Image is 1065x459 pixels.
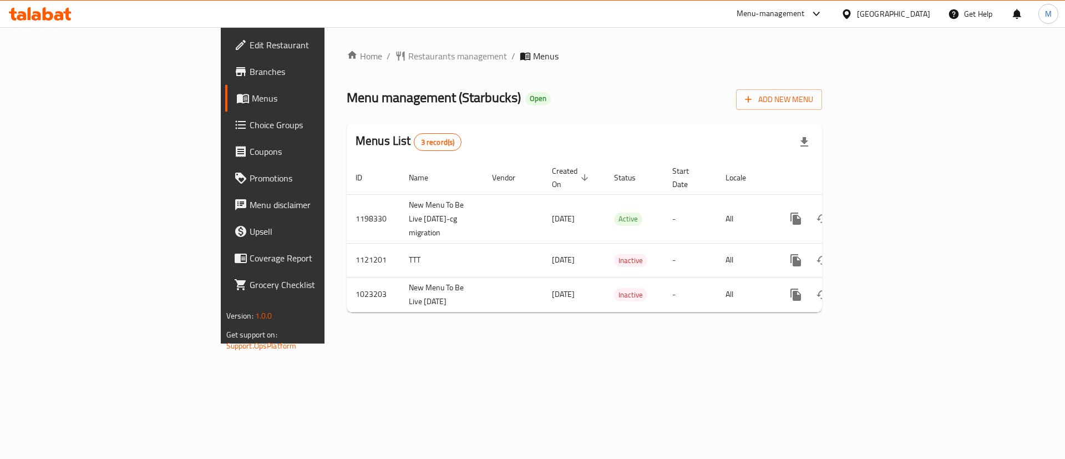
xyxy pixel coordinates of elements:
[225,58,399,85] a: Branches
[614,289,647,301] span: Inactive
[552,211,575,226] span: [DATE]
[809,281,836,308] button: Change Status
[395,49,507,63] a: Restaurants management
[250,278,390,291] span: Grocery Checklist
[250,225,390,238] span: Upsell
[250,38,390,52] span: Edit Restaurant
[356,171,377,184] span: ID
[1045,8,1052,20] span: M
[226,339,297,353] a: Support.OpsPlatform
[250,198,390,211] span: Menu disclaimer
[252,92,390,105] span: Menus
[347,161,898,312] table: enhanced table
[809,205,836,232] button: Change Status
[250,251,390,265] span: Coverage Report
[737,7,805,21] div: Menu-management
[663,194,717,243] td: -
[225,112,399,138] a: Choice Groups
[533,49,559,63] span: Menus
[226,327,277,342] span: Get support on:
[226,309,253,323] span: Version:
[414,137,461,148] span: 3 record(s)
[614,213,642,226] div: Active
[255,309,272,323] span: 1.0.0
[250,145,390,158] span: Coupons
[347,85,521,110] span: Menu management ( Starbucks )
[400,243,483,277] td: TTT
[614,288,647,301] div: Inactive
[663,243,717,277] td: -
[774,161,898,195] th: Actions
[225,218,399,245] a: Upsell
[736,89,822,110] button: Add New Menu
[250,65,390,78] span: Branches
[408,49,507,63] span: Restaurants management
[663,277,717,312] td: -
[717,194,774,243] td: All
[783,205,809,232] button: more
[809,247,836,274] button: Change Status
[726,171,760,184] span: Locale
[400,277,483,312] td: New Menu To Be Live [DATE]
[525,92,551,105] div: Open
[225,85,399,112] a: Menus
[250,172,390,185] span: Promotions
[225,165,399,191] a: Promotions
[511,49,515,63] li: /
[552,287,575,301] span: [DATE]
[783,281,809,308] button: more
[791,129,818,155] div: Export file
[614,171,650,184] span: Status
[745,93,813,107] span: Add New Menu
[717,277,774,312] td: All
[225,245,399,271] a: Coverage Report
[356,133,461,151] h2: Menus List
[225,138,399,165] a: Coupons
[614,213,642,225] span: Active
[225,271,399,298] a: Grocery Checklist
[857,8,930,20] div: [GEOGRAPHIC_DATA]
[552,164,592,191] span: Created On
[414,133,462,151] div: Total records count
[783,247,809,274] button: more
[492,171,530,184] span: Vendor
[347,49,822,63] nav: breadcrumb
[400,194,483,243] td: New Menu To Be Live [DATE]-cg migration
[552,253,575,267] span: [DATE]
[409,171,443,184] span: Name
[225,32,399,58] a: Edit Restaurant
[672,164,703,191] span: Start Date
[250,118,390,132] span: Choice Groups
[225,191,399,218] a: Menu disclaimer
[614,254,647,267] span: Inactive
[525,94,551,103] span: Open
[717,243,774,277] td: All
